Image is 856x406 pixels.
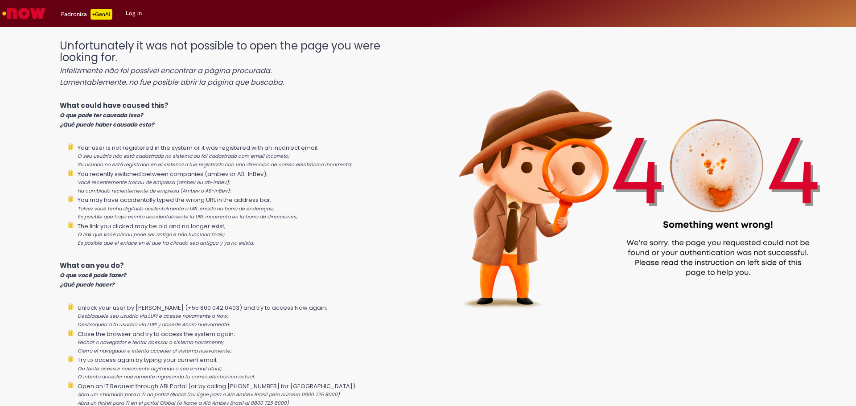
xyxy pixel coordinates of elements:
i: ¿Qué puede haber causado esto? [60,121,154,128]
i: O que pode ter causado isso? [60,111,143,119]
i: Infelizmente não foi possível encontrar a página procurada. [60,66,272,76]
img: 404_ambev_new.png [418,31,856,336]
i: Ha cambiado recientemente de empresa (Ambev o AB-InBev); [78,188,231,194]
i: Es posible que el enlace en el que ha clicado sea antiguo y ya no exista; [78,240,254,246]
i: O seu usuário não está cadastrado no sistema ou foi cadastrado com email incorreto; [78,153,289,160]
i: O que você pode fazer? [60,271,126,279]
li: Unlock your user by [PERSON_NAME] (+55 800 042 0403) and try to access Now again; [78,303,418,329]
i: Fechar o navegador e tentar acessar o sistema novamente; [78,339,224,346]
i: Ou tente acessar novamente digitando o seu e-mail atual; [78,365,222,372]
i: Você recentemente trocou de empresa (ambev ou ab-inbev); [78,179,230,186]
i: ¿Qué puede hacer? [60,281,115,288]
div: Padroniza [61,9,112,20]
p: +GenAi [91,9,112,20]
img: ServiceNow [1,4,47,22]
i: Es posible que haya escrito accidentalmente la URL incorrecta en la barra de direcciones; [78,213,297,220]
i: Desbloquea a tu usuario vía LUPI y accede Ahora nuevamente; [78,321,230,328]
li: Your user is not registered in the system or it was registered with an incorrect email; [78,143,418,169]
i: Talvez você tenha digitado acidentalmente a URL errada na barra de endereços; [78,205,274,212]
li: You may have accidentally typed the wrong URL in the address bar; [78,195,418,221]
p: What could have caused this? [60,101,418,129]
h1: Unfortunately it was not possible to open the page you were looking for. [60,40,418,87]
i: O link que você clicou pode ser antigo e não funciona mais; [78,231,225,238]
li: You recently switched between companies (ambev or AB-InBev); [78,169,418,195]
i: Cierra el navegador e intenta acceder al sistema nuevamente; [78,348,231,354]
i: Abra um chamado para o TI no portal Global (ou ligue para o Alô Ambev Brasil pelo número 0800 725... [78,391,340,398]
li: Close the browser and try to access the system again; [78,329,418,355]
li: Try to access again by typing your current email; [78,355,418,381]
i: O intenta acceder nuevamente ingresando tu correo electrónico actual; [78,373,255,380]
i: Lamentablemente, no fue posible abrir la página que buscaba. [60,77,284,87]
i: Su usuario no está registrado en el sistema o fue registrado con una dirección de correo electrón... [78,161,352,168]
li: The link you clicked may be old and no longer exist; [78,221,418,247]
p: What can you do? [60,261,418,289]
i: Desbloqueie seu usuário via LUPI e acesse novamente o Now; [78,313,228,320]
